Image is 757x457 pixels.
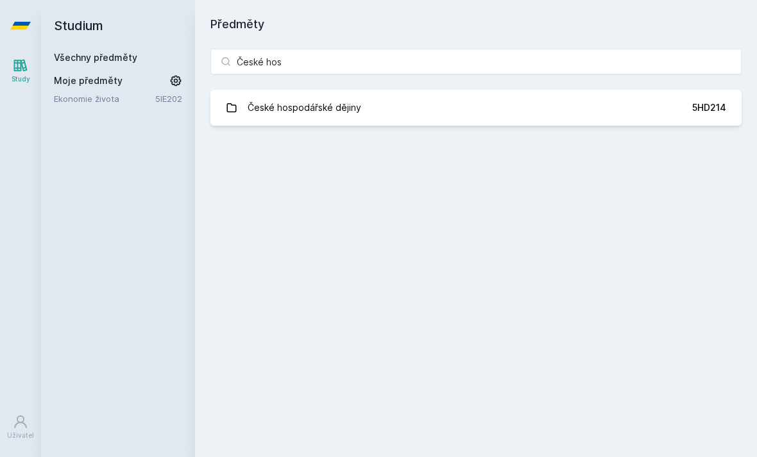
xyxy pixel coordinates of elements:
[12,74,30,84] div: Study
[3,51,38,90] a: Study
[692,101,726,114] div: 5HD214
[210,90,742,126] a: České hospodářské dějiny 5HD214
[3,408,38,447] a: Uživatel
[7,431,34,440] div: Uživatel
[155,94,182,104] a: 5IE202
[54,74,123,87] span: Moje předměty
[248,95,361,120] div: České hospodářské dějiny
[210,15,742,33] h1: Předměty
[210,49,742,74] input: Název nebo ident předmětu…
[54,52,137,63] a: Všechny předměty
[54,92,155,105] a: Ekonomie života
